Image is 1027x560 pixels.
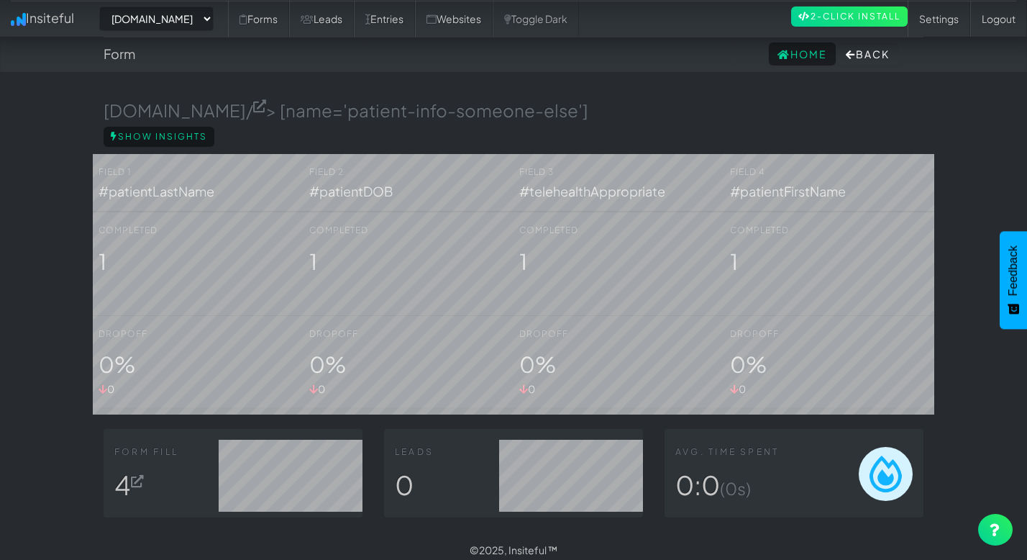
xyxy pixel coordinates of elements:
[104,543,923,557] div: © 2025, Insiteful ™
[791,6,908,27] a: 2-Click Install
[675,447,913,456] h6: Avg. Time Spent
[908,1,970,37] a: Settings
[395,447,632,456] h6: Leads
[1000,231,1027,329] button: Feedback - Show survey
[104,127,214,147] a: Show Insights
[859,447,913,501] img: insiteful-lead.png
[11,13,26,26] img: icon.png
[720,478,751,499] small: (0s)
[493,1,579,37] a: Toggle Dark
[395,471,632,500] h1: 0
[1007,245,1020,296] span: Feedback
[289,1,354,37] a: Leads
[970,1,1027,37] a: Logout
[114,471,352,500] h1: 4
[104,99,266,121] a: [DOMAIN_NAME]/
[228,1,289,37] a: Forms
[415,1,493,37] a: Websites
[837,42,898,66] button: Back
[104,101,923,119] h3: > [name='patient-info-someone-else']
[354,1,415,37] a: Entries
[114,447,352,456] h6: Form Fill
[769,42,836,66] a: Home
[675,471,913,500] h1: 0:0
[104,47,135,61] h4: Form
